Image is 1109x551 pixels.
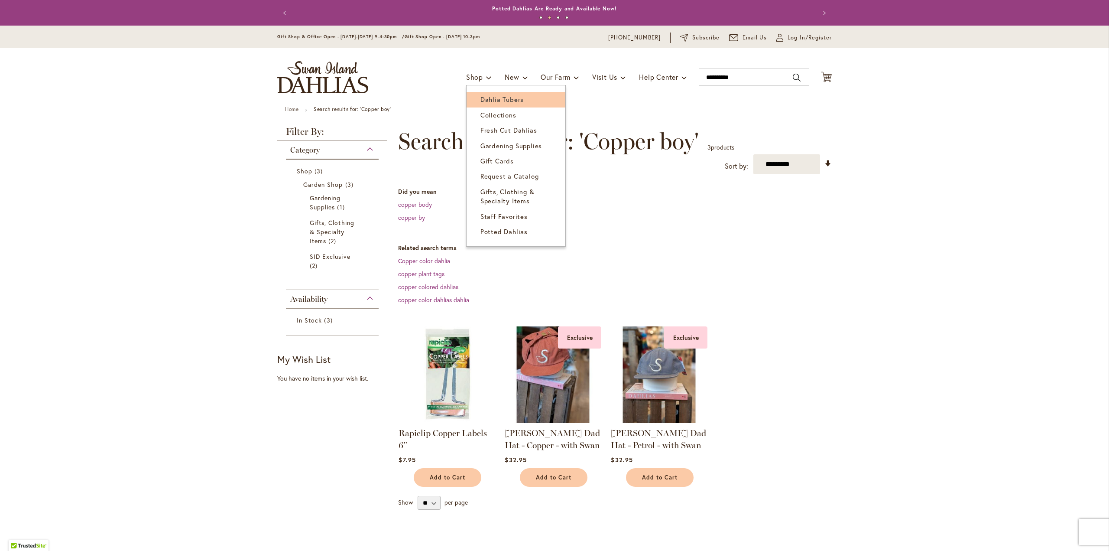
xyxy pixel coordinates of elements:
[310,194,340,211] span: Gardening Supplies
[776,33,832,42] a: Log In/Register
[290,294,328,304] span: Availability
[398,213,425,222] a: copper by
[743,33,767,42] span: Email Us
[337,202,347,212] span: 1
[539,16,542,19] button: 1 of 4
[492,5,617,12] a: Potted Dahlias Are Ready and Available Now!
[536,474,571,481] span: Add to Cart
[303,180,363,189] a: Garden Shop
[505,428,600,450] a: [PERSON_NAME] Dad Hat - Copper - with Swan
[480,141,542,150] span: Gardening Supplies
[277,353,331,365] strong: My Wish List
[611,428,706,450] a: [PERSON_NAME] Dad Hat - Petrol - with Swan
[520,468,587,487] button: Add to Cart
[398,200,432,209] a: copper body
[345,180,356,189] span: 3
[505,326,601,423] img: SID Grafletics Dad Hat - Copper - with Swan
[398,187,832,196] dt: Did you mean
[277,374,393,383] div: You have no items in your wish list.
[277,127,387,141] strong: Filter By:
[405,34,480,39] span: Gift Shop Open - [DATE] 10-3pm
[398,244,832,252] dt: Related search terms
[592,72,617,82] span: Visit Us
[466,72,483,82] span: Shop
[398,498,413,506] span: Show
[725,158,748,174] label: Sort by:
[611,456,632,464] span: $32.95
[297,167,312,175] span: Shop
[480,212,528,221] span: Staff Favorites
[626,468,694,487] button: Add to Cart
[310,218,354,245] span: Gifts, Clothing & Specialty Items
[480,187,535,205] span: Gifts, Clothing & Specialty Items
[707,140,734,154] p: products
[788,33,832,42] span: Log In/Register
[398,257,450,265] a: Copper color dahlia
[310,193,357,212] a: Gardening Supplies
[541,72,570,82] span: Our Farm
[398,283,458,291] a: copper colored dahlias
[277,34,405,39] span: Gift Shop & Office Open - [DATE]-[DATE] 9-4:30pm /
[297,316,322,324] span: In Stock
[290,145,320,155] span: Category
[608,33,661,42] a: [PHONE_NUMBER]
[297,316,370,325] a: In Stock 3
[324,316,334,325] span: 3
[505,72,519,82] span: New
[557,16,560,19] button: 3 of 4
[680,33,720,42] a: Subscribe
[467,153,565,169] a: Gift Cards
[314,106,391,112] strong: Search results for: 'Copper boy'
[505,417,601,425] a: SID Grafletics Dad Hat - Copper - with Swan Exclusive
[444,498,468,506] span: per page
[565,16,568,19] button: 4 of 4
[399,428,487,450] a: Rapiclip Copper Labels 6"
[310,252,350,261] span: SID Exclusive
[639,72,678,82] span: Help Center
[398,270,444,278] a: copper plant tags
[310,252,357,270] a: SID Exclusive
[398,128,699,154] span: Search results for: 'Copper boy'
[480,172,539,180] span: Request a Catalog
[6,520,31,544] iframe: Launch Accessibility Center
[664,326,707,349] div: Exclusive
[548,16,551,19] button: 2 of 4
[399,326,495,423] img: Rapiclip Copper Labels 6"
[414,468,481,487] button: Add to Cart
[729,33,767,42] a: Email Us
[303,180,343,189] span: Garden Shop
[480,227,528,236] span: Potted Dahlias
[285,106,298,112] a: Home
[297,166,370,176] a: Shop
[611,326,707,423] img: SID Grafletics Dad Hat - Petrol - with Swan
[814,4,832,22] button: Next
[399,456,415,464] span: $7.95
[398,296,469,304] a: copper color dahlias dahlia
[277,4,295,22] button: Previous
[611,417,707,425] a: SID Grafletics Dad Hat - Petrol - with Swan Exclusive
[399,417,495,425] a: Rapiclip Copper Labels 6"
[315,166,325,176] span: 3
[310,218,357,245] a: Gifts, Clothing &amp; Specialty Items
[505,456,526,464] span: $32.95
[642,474,678,481] span: Add to Cart
[328,236,338,245] span: 2
[480,111,516,119] span: Collections
[707,143,711,151] span: 3
[430,474,465,481] span: Add to Cart
[692,33,720,42] span: Subscribe
[480,95,524,104] span: Dahlia Tubers
[480,126,537,134] span: Fresh Cut Dahlias
[277,61,368,93] a: store logo
[558,326,601,349] div: Exclusive
[310,261,320,270] span: 2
